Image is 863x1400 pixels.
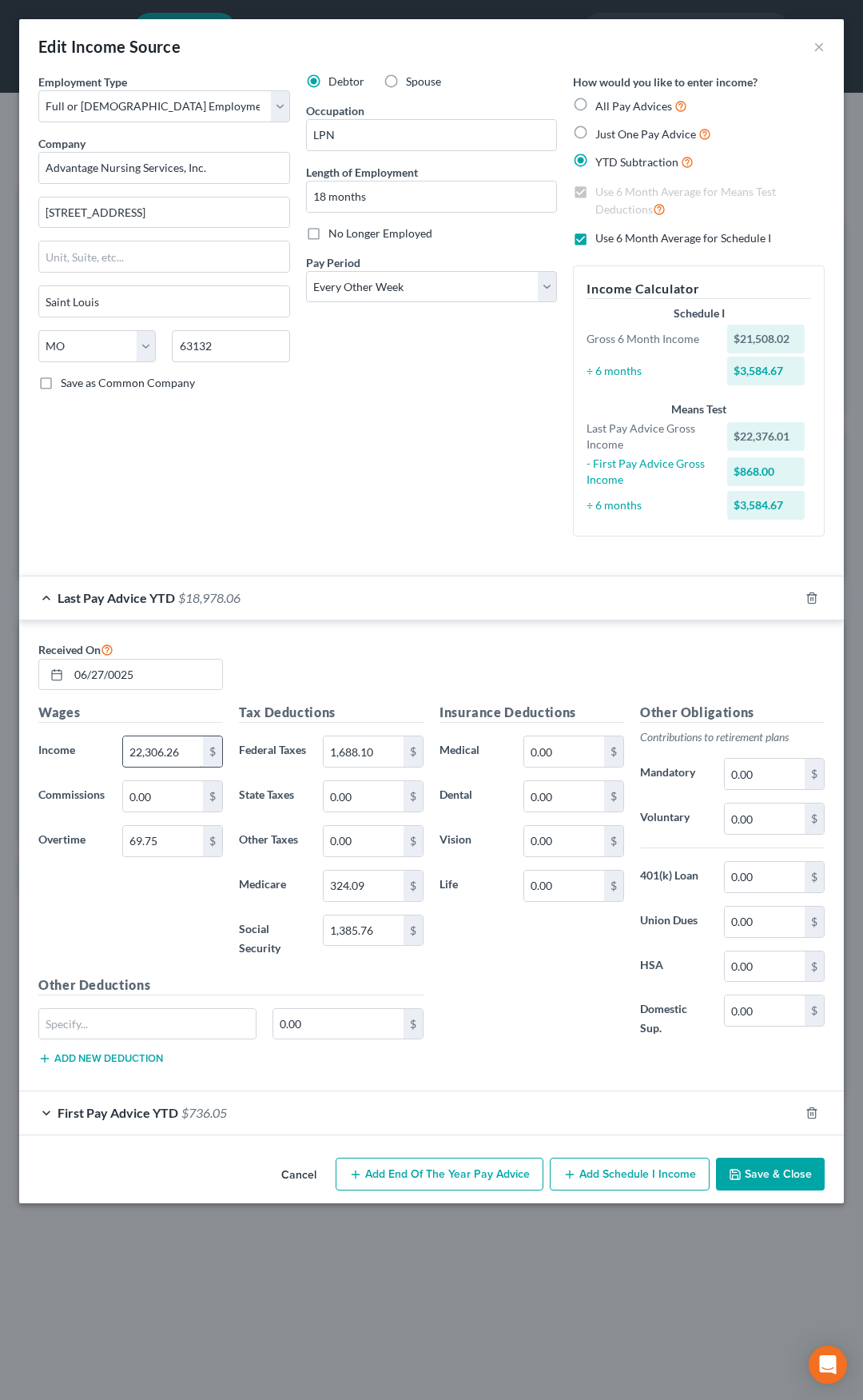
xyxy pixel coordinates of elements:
input: 0.00 [324,915,404,946]
div: $ [805,804,824,834]
input: ex: 2 years [307,181,557,212]
div: $ [805,907,824,937]
input: 0.00 [123,826,203,856]
label: Federal Taxes [231,736,315,768]
div: $3,584.67 [727,357,805,385]
span: First Pay Advice YTD [58,1105,178,1120]
div: ÷ 6 months [579,363,718,379]
div: $ [404,915,423,946]
input: Unit, Suite, etc... [39,241,289,272]
input: 0.00 [273,1009,404,1039]
div: $ [203,781,222,812]
input: 0.00 [725,804,805,834]
label: Dental [431,780,515,812]
h5: Wages [38,703,223,723]
div: Gross 6 Month Income [579,331,718,347]
span: $736.05 [181,1105,227,1120]
label: Other Taxes [231,825,315,857]
label: Domestic Sup. [632,995,716,1043]
span: Last Pay Advice YTD [58,590,175,605]
label: Voluntary [632,803,716,835]
input: MM/DD/YYYY [69,660,222,690]
input: 0.00 [725,951,805,982]
label: HSA [632,951,716,983]
span: Debtor [328,74,364,88]
h5: Insurance Deductions [439,703,624,723]
div: $868.00 [727,457,805,486]
div: $ [604,781,623,812]
div: $ [404,736,423,767]
label: Commissions [30,780,114,812]
input: 0.00 [524,826,604,856]
div: $ [805,951,824,982]
span: Company [38,137,86,150]
label: Occupation [306,102,364,119]
p: Contributions to retirement plans [640,729,825,745]
input: -- [307,120,557,150]
div: $21,508.02 [727,325,805,353]
input: Specify... [39,1009,256,1039]
label: Mandatory [632,758,716,790]
h5: Tax Deductions [239,703,424,723]
div: Schedule I [587,305,811,321]
span: Income [38,743,75,756]
input: 0.00 [324,871,404,901]
button: Save & Close [716,1158,825,1191]
label: Medical [431,736,515,768]
span: Pay Period [306,256,360,269]
input: 0.00 [123,781,203,812]
div: $3,584.67 [727,491,805,520]
div: $ [404,826,423,856]
label: Life [431,870,515,902]
input: 0.00 [524,781,604,812]
input: 0.00 [725,907,805,937]
div: $ [604,826,623,856]
h5: Other Obligations [640,703,825,723]
button: Add Schedule I Income [550,1158,710,1191]
label: 401(k) Loan [632,861,716,893]
input: 0.00 [123,736,203,767]
label: Received On [38,640,113,659]
div: $ [805,862,824,892]
input: 0.00 [725,759,805,789]
input: Enter city... [39,286,289,317]
h5: Other Deductions [38,975,424,995]
span: All Pay Advices [595,99,672,113]
div: Last Pay Advice Gross Income [579,421,718,453]
button: Add End of the Year Pay Advice [336,1158,543,1191]
span: Use 6 Month Average for Means Test Deductions [595,185,776,216]
span: Save as Common Company [61,376,195,389]
span: No Longer Employed [328,226,432,240]
label: State Taxes [231,780,315,812]
label: Union Dues [632,906,716,938]
div: $ [404,871,423,901]
div: $ [805,759,824,789]
input: 0.00 [524,871,604,901]
span: Use 6 Month Average for Schedule I [595,231,771,245]
span: Spouse [406,74,441,88]
div: $ [604,736,623,767]
input: 0.00 [324,736,404,767]
input: Enter zip... [172,330,289,362]
div: $ [203,736,222,767]
div: Edit Income Source [38,35,181,58]
div: $ [203,826,222,856]
div: Open Intercom Messenger [809,1346,847,1384]
input: Search company by name... [38,152,290,184]
input: 0.00 [324,826,404,856]
input: 0.00 [524,736,604,767]
div: $ [404,781,423,812]
label: How would you like to enter income? [573,74,758,90]
span: YTD Subtraction [595,155,678,169]
button: Cancel [268,1159,329,1191]
input: Enter address... [39,197,289,228]
label: Medicare [231,870,315,902]
input: 0.00 [725,995,805,1026]
div: $ [604,871,623,901]
label: Vision [431,825,515,857]
span: Employment Type [38,75,127,89]
span: $18,978.06 [178,590,241,605]
div: Means Test [587,401,811,417]
input: 0.00 [725,862,805,892]
button: Add new deduction [38,1052,163,1065]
